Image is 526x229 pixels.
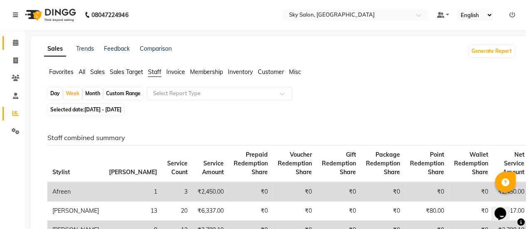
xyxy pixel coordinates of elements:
[317,182,361,202] td: ₹0
[140,45,172,52] a: Comparison
[454,151,488,176] span: Wallet Redemption Share
[405,182,449,202] td: ₹0
[449,182,493,202] td: ₹0
[48,104,123,115] span: Selected date:
[167,160,188,176] span: Service Count
[278,151,312,176] span: Voucher Redemption Share
[361,182,405,202] td: ₹0
[52,168,70,176] span: Stylist
[104,45,130,52] a: Feedback
[47,202,104,221] td: [PERSON_NAME]
[90,68,105,76] span: Sales
[410,151,444,176] span: Point Redemption Share
[366,151,400,176] span: Package Redemption Share
[110,68,143,76] span: Sales Target
[84,106,121,113] span: [DATE] - [DATE]
[234,151,268,176] span: Prepaid Redemption Share
[405,202,449,221] td: ₹80.00
[162,182,193,202] td: 3
[64,88,81,99] div: Week
[91,3,128,27] b: 08047224946
[21,3,78,27] img: logo
[317,202,361,221] td: ₹0
[49,68,74,76] span: Favorites
[162,202,193,221] td: 20
[469,45,514,57] button: Generate Report
[109,168,157,176] span: [PERSON_NAME]
[190,68,223,76] span: Membership
[47,182,104,202] td: Afreen
[289,68,301,76] span: Misc
[361,202,405,221] td: ₹0
[83,88,102,99] div: Month
[449,202,493,221] td: ₹0
[104,202,162,221] td: 13
[228,68,253,76] span: Inventory
[104,182,162,202] td: 1
[193,182,229,202] td: ₹2,450.00
[491,196,518,221] iframe: chat widget
[193,202,229,221] td: ₹6,337.00
[79,68,85,76] span: All
[48,88,62,99] div: Day
[229,202,273,221] td: ₹0
[273,202,317,221] td: ₹0
[322,151,356,176] span: Gift Redemption Share
[44,42,66,57] a: Sales
[503,151,524,176] span: Net Service Amount
[76,45,94,52] a: Trends
[229,182,273,202] td: ₹0
[202,160,224,176] span: Service Amount
[148,68,161,76] span: Staff
[273,182,317,202] td: ₹0
[166,68,185,76] span: Invoice
[258,68,284,76] span: Customer
[47,134,508,142] h6: Staff combined summary
[104,88,143,99] div: Custom Range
